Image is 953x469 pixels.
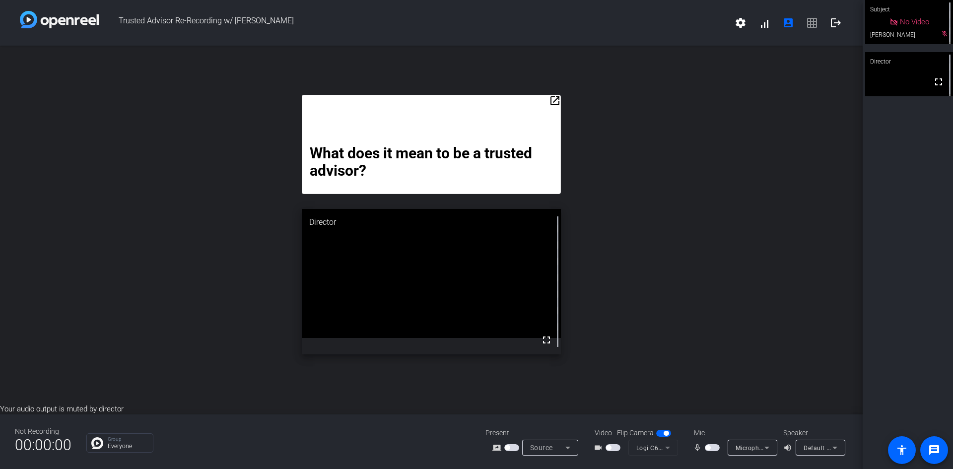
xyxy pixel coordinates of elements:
p: Everyone [108,443,148,449]
span: Source [530,444,553,452]
div: Present [485,428,585,438]
span: Flip Camera [617,428,654,438]
mat-icon: screen_share_outline [492,442,504,454]
span: Trusted Advisor Re-Recording w/ [PERSON_NAME] [99,11,729,35]
mat-icon: settings [735,17,747,29]
mat-icon: fullscreen [541,334,552,346]
mat-icon: logout [830,17,842,29]
mat-icon: accessibility [896,444,908,456]
div: Speaker [783,428,843,438]
span: Video [595,428,612,438]
mat-icon: volume_up [783,442,795,454]
strong: What does it mean to be a trusted advisor? [310,144,536,179]
p: Group [108,437,148,442]
span: No Video [900,17,929,26]
div: Not Recording [15,426,71,437]
mat-icon: open_in_new [549,95,561,107]
span: 00:00:00 [15,433,71,457]
mat-icon: mic_none [693,442,705,454]
div: Mic [684,428,783,438]
mat-icon: account_box [782,17,794,29]
mat-icon: fullscreen [933,76,945,88]
mat-icon: videocam_outline [594,442,606,454]
img: Chat Icon [91,437,103,449]
img: white-gradient.svg [20,11,99,28]
mat-icon: message [928,444,940,456]
button: signal_cellular_alt [752,11,776,35]
div: Director [865,52,953,71]
div: Director [302,209,560,236]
